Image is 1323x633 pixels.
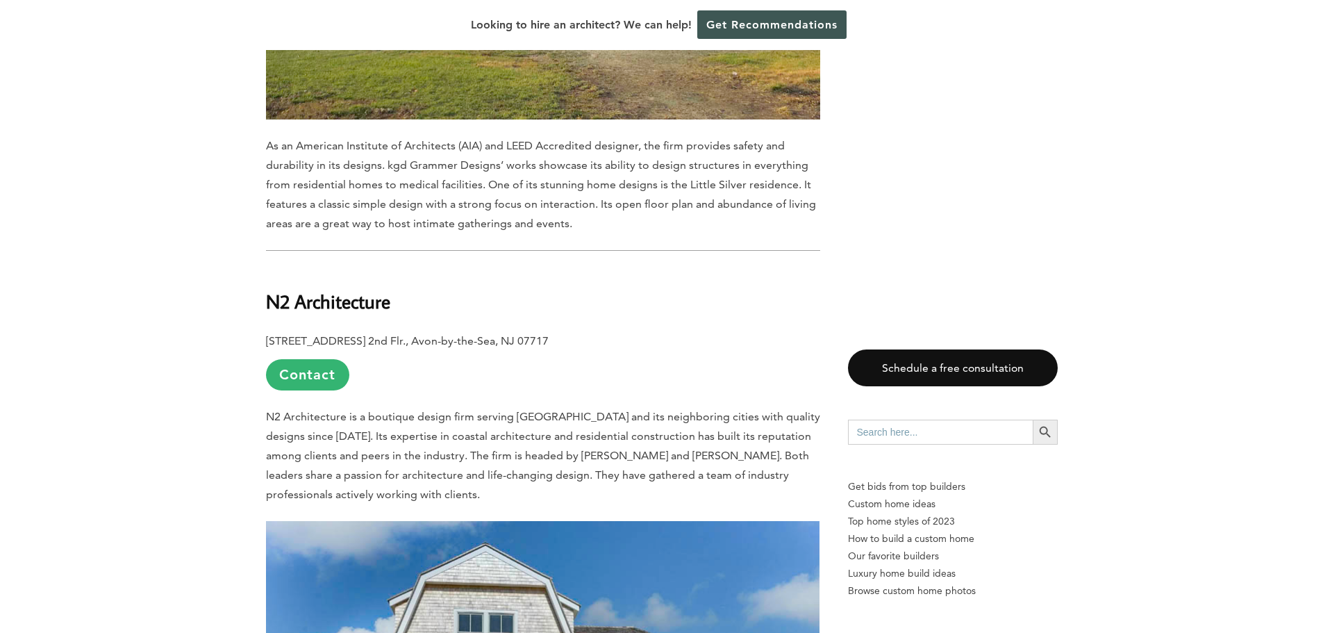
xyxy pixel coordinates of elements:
[848,513,1058,530] a: Top home styles of 2023
[266,334,549,347] b: [STREET_ADDRESS] 2nd Flr., Avon-by-the-Sea, NJ 07717
[848,478,1058,495] p: Get bids from top builders
[266,289,390,313] b: N2 Architecture
[1038,425,1053,440] svg: Search
[848,350,1058,386] a: Schedule a free consultation
[848,420,1033,445] input: Search here...
[1056,533,1306,616] iframe: Drift Widget Chat Controller
[848,495,1058,513] a: Custom home ideas
[848,582,1058,600] a: Browse custom home photos
[848,565,1058,582] a: Luxury home build ideas
[266,359,349,391] a: Contact
[848,548,1058,565] a: Our favorite builders
[266,139,816,230] span: As an American Institute of Architects (AIA) and LEED Accredited designer, the firm provides safe...
[266,410,820,501] span: N2 Architecture is a boutique design firm serving [GEOGRAPHIC_DATA] and its neighboring cities wi...
[848,530,1058,548] a: How to build a custom home
[697,10,847,39] a: Get Recommendations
